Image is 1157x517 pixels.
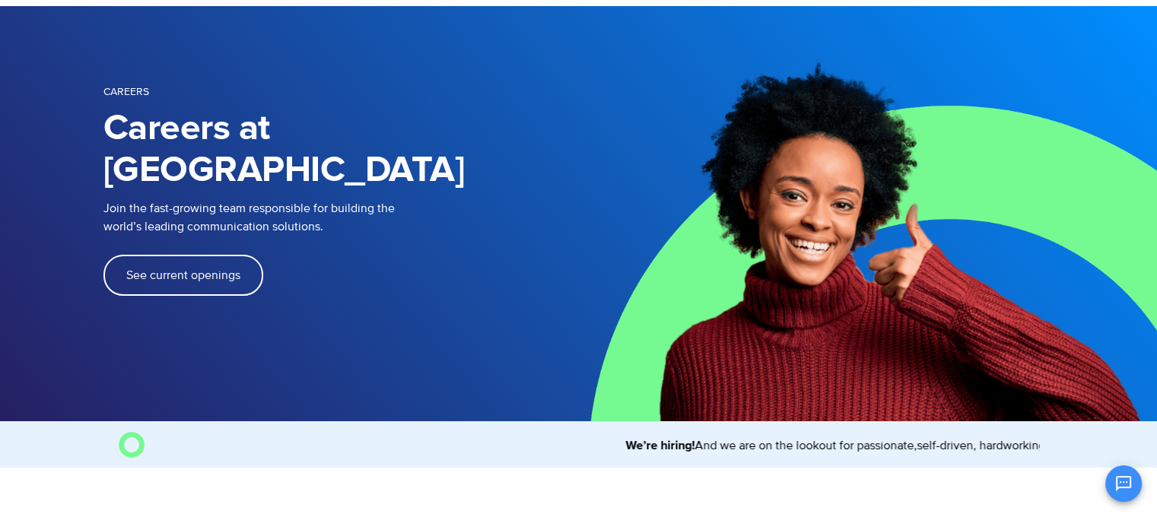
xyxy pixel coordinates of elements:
button: Open chat [1105,465,1142,502]
img: O Image [119,432,145,458]
h1: Careers at [GEOGRAPHIC_DATA] [103,108,579,192]
span: Careers [103,85,149,98]
marquee: And we are on the lookout for passionate,self-driven, hardworking team members to join us. Come, ... [151,436,1039,455]
span: See current openings [126,269,240,281]
p: Join the fast-growing team responsible for building the world’s leading communication solutions. [103,199,556,236]
a: See current openings [103,255,263,296]
strong: We’re hiring! [606,439,675,452]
